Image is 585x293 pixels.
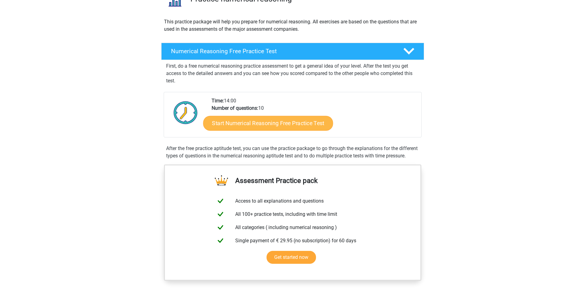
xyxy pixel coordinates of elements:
[203,116,333,130] a: Start Numerical Reasoning Free Practice Test
[171,48,393,55] h4: Numerical Reasoning Free Practice Test
[164,18,421,33] p: This practice package will help you prepare for numerical reasoning. All exercises are based on t...
[212,98,224,104] b: Time:
[212,105,258,111] b: Number of questions:
[207,97,421,137] div: 14:00 10
[166,62,419,85] p: First, do a free numerical reasoning practice assessment to get a general idea of your level. Aft...
[159,43,427,60] a: Numerical Reasoning Free Practice Test
[267,251,316,264] a: Get started now
[170,97,201,128] img: Clock
[164,145,422,160] div: After the free practice aptitude test, you can use the practice package to go through the explana...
